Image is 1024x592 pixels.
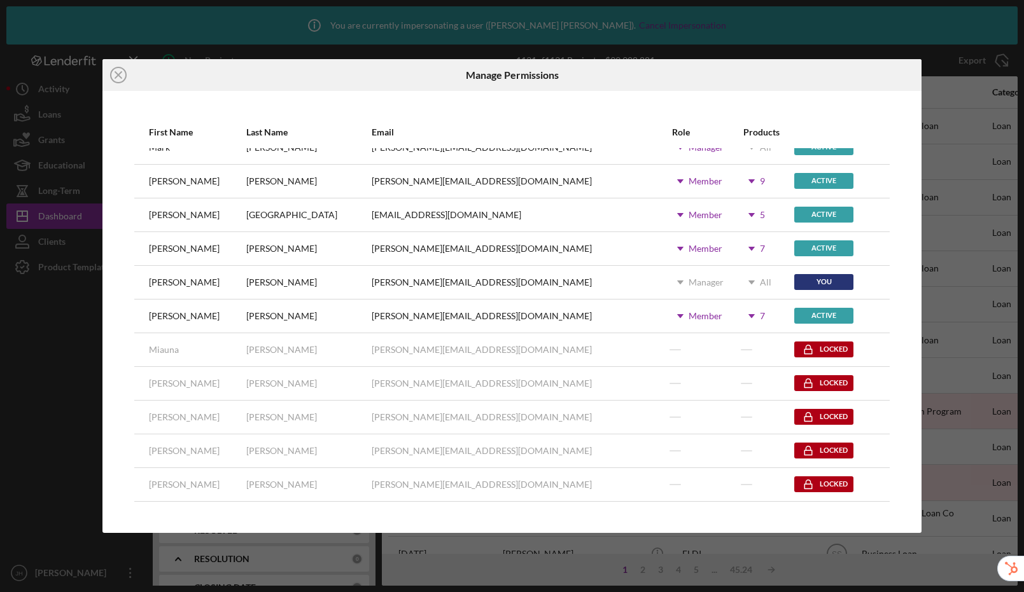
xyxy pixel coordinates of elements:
div: [PERSON_NAME] [246,277,317,287]
div: Locked [794,443,853,458]
div: [PERSON_NAME][EMAIL_ADDRESS][DOMAIN_NAME] [372,311,592,321]
div: [PERSON_NAME] [246,479,317,490]
div: Member [689,176,722,186]
div: [PERSON_NAME] [149,378,220,389]
div: You [794,274,853,290]
h6: Manage Permissions [466,69,559,81]
div: [PERSON_NAME][EMAIL_ADDRESS][DOMAIN_NAME] [372,277,592,287]
div: [PERSON_NAME] [149,176,220,186]
div: Locked [794,409,853,425]
div: Member [689,244,722,254]
div: [PERSON_NAME] [149,446,220,456]
div: [PERSON_NAME][EMAIL_ADDRESS][DOMAIN_NAME] [372,412,592,422]
div: Products [743,127,793,137]
div: [PERSON_NAME] [149,277,220,287]
div: [PERSON_NAME][EMAIL_ADDRESS][DOMAIN_NAME] [372,446,592,456]
div: [PERSON_NAME] [149,244,220,254]
div: Member [689,311,722,321]
div: [PERSON_NAME][EMAIL_ADDRESS][DOMAIN_NAME] [372,176,592,186]
div: [PERSON_NAME] [149,311,220,321]
div: [PERSON_NAME] [246,244,317,254]
div: Role [672,127,743,137]
div: [PERSON_NAME][EMAIL_ADDRESS][DOMAIN_NAME] [372,244,592,254]
div: [GEOGRAPHIC_DATA] [246,210,337,220]
div: [PERSON_NAME] [246,412,317,422]
div: Email [372,127,671,137]
div: Last Name [246,127,370,137]
div: [PERSON_NAME][EMAIL_ADDRESS][DOMAIN_NAME] [372,345,592,355]
div: Locked [794,341,853,357]
div: [PERSON_NAME] [246,345,317,355]
div: [PERSON_NAME][EMAIL_ADDRESS][DOMAIN_NAME] [372,479,592,490]
div: Miauna [149,345,179,355]
div: [PERSON_NAME] [149,412,220,422]
div: [PERSON_NAME] [246,446,317,456]
div: [EMAIL_ADDRESS][DOMAIN_NAME] [372,210,521,220]
div: [PERSON_NAME] [149,479,220,490]
div: Active [794,207,853,223]
div: [PERSON_NAME][EMAIL_ADDRESS][DOMAIN_NAME] [372,378,592,389]
div: [PERSON_NAME] [149,210,220,220]
div: Active [794,240,853,256]
div: Member [689,210,722,220]
div: Active [794,173,853,189]
div: Locked [794,375,853,391]
div: [PERSON_NAME] [246,378,317,389]
div: Manager [689,277,724,287]
div: Active [794,308,853,324]
div: [PERSON_NAME] [246,176,317,186]
div: Locked [794,476,853,492]
div: [PERSON_NAME] [246,311,317,321]
div: First Name [149,127,245,137]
